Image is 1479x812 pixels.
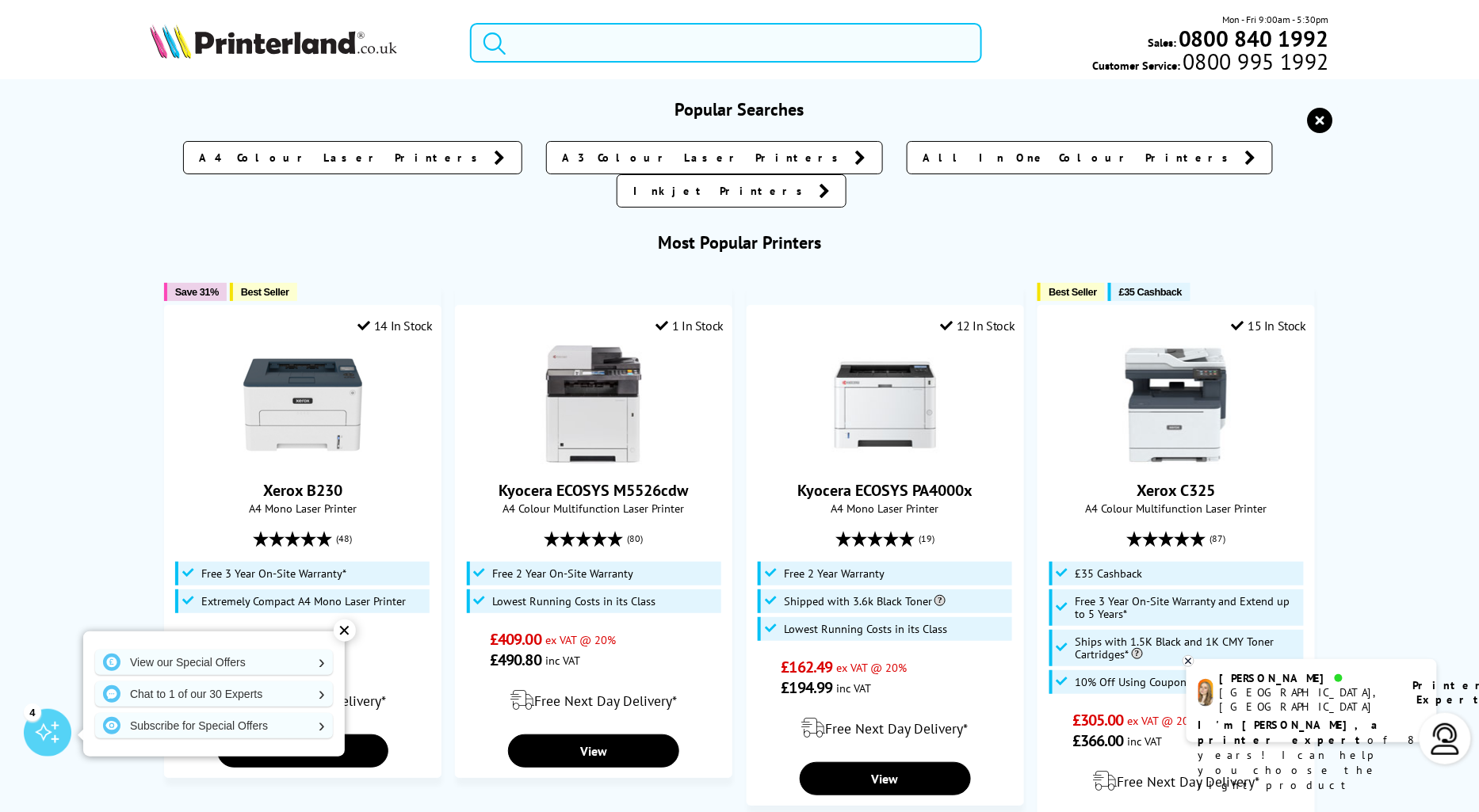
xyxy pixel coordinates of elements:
[230,283,297,301] button: Best Seller
[628,524,644,554] span: (80)
[1038,283,1105,301] button: Best Seller
[95,713,333,738] a: Subscribe for Special Offers
[1076,676,1249,688] span: 10% Off Using Coupon Code [DATE]
[241,286,289,298] span: Best Seller
[470,23,982,63] input: Searc
[1198,679,1213,707] img: amy-livechat.png
[201,567,346,580] span: Free 3 Year On-Site Warranty*
[1198,718,1425,793] p: of 8 years! I can help you choose the right product
[1220,671,1393,685] div: [PERSON_NAME]
[334,619,356,642] div: ✕
[357,318,432,334] div: 14 In Stock
[493,567,634,580] span: Free 2 Year On-Site Warranty
[243,345,362,464] img: Xerox B230
[201,595,406,608] span: Extremely Compact A4 Mono Laser Printer
[545,632,616,647] span: ex VAT @ 20%
[534,345,653,464] img: Kyocera ECOSYS M5526cdw
[150,98,1329,120] h3: Popular Searches
[826,452,945,467] a: Kyocera ECOSYS PA4000x
[1198,718,1383,747] b: I'm [PERSON_NAME], a printer expert
[95,650,333,675] a: View our Special Offers
[919,524,934,554] span: (19)
[1076,595,1300,620] span: Free 3 Year On-Site Warranty and Extend up to 5 Years*
[563,150,847,166] span: A3 Colour Laser Printers
[150,24,450,62] a: Printerland Logo
[508,734,679,768] a: View
[499,480,689,501] a: Kyocera ECOSYS M5526cdw
[1076,635,1300,661] span: Ships with 1.5K Black and 1K CMY Toner Cartridges*
[1128,713,1198,728] span: ex VAT @ 20%
[1046,759,1306,803] div: modal_delivery
[836,680,871,696] span: inc VAT
[1137,480,1216,501] a: Xerox C325
[1223,12,1329,27] span: Mon - Fri 9:00am - 5:30pm
[784,595,946,608] span: Shipped with 3.6k Black Toner
[183,141,522,174] a: A4 Colour Laser Printers
[1430,723,1462,755] img: user-headset-light.svg
[1049,286,1097,298] span: Best Seller
[1148,35,1176,50] span: Sales:
[1176,31,1329,46] a: 0800 840 1992
[633,183,811,199] span: Inkjet Printers
[150,231,1329,254] h3: Most Popular Printers
[784,567,885,580] span: Free 2 Year Warranty
[1220,685,1393,714] div: [GEOGRAPHIC_DATA], [GEOGRAPHIC_DATA]
[24,703,41,721] div: 4
[173,501,433,516] span: A4 Mono Laser Printer
[940,318,1015,334] div: 12 In Stock
[150,24,397,59] img: Printerland Logo
[782,677,833,698] span: £194.99
[1072,730,1124,751] span: £366.00
[797,480,973,501] a: Kyocera ECOSYS PA4000x
[263,480,342,501] a: Xerox B230
[1072,710,1124,730] span: £305.00
[782,657,833,677] span: £162.49
[164,283,227,301] button: Save 31%
[1046,501,1306,516] span: A4 Colour Multifunction Laser Printer
[243,452,362,467] a: Xerox B230
[1117,345,1236,464] img: Xerox C325
[1232,318,1306,334] div: 15 In Stock
[907,141,1273,174] a: All In One Colour Printers
[784,623,947,635] span: Lowest Running Costs in its Class
[1179,24,1329,53] b: 0800 840 1992
[1108,283,1190,301] button: £35 Cashback
[464,501,724,516] span: A4 Colour Multifunction Laser Printer
[1076,567,1143,580] span: £35 Cashback
[95,681,333,707] a: Chat to 1 of our 30 Experts
[546,141,883,174] a: A3 Colour Laser Printers
[755,706,1015,750] div: modal_delivery
[490,650,541,670] span: £490.80
[1181,54,1329,69] span: 0800 995 1992
[175,286,219,298] span: Save 31%
[493,595,656,608] span: Lowest Running Costs in its Class
[534,452,653,467] a: Kyocera ECOSYS M5526cdw
[1119,286,1182,298] span: £35 Cashback
[336,524,352,554] span: (48)
[1117,452,1236,467] a: Xerox C325
[826,345,945,464] img: Kyocera ECOSYS PA4000x
[617,174,847,208] a: Inkjet Printers
[1093,54,1329,73] span: Customer Service:
[545,653,580,668] span: inc VAT
[836,660,907,675] span: ex VAT @ 20%
[755,501,1015,516] span: A4 Mono Laser Printer
[464,678,724,722] div: modal_delivery
[1210,524,1226,554] span: (87)
[800,762,971,795] a: View
[1128,734,1163,749] span: inc VAT
[655,318,724,334] div: 1 In Stock
[490,629,541,650] span: £409.00
[200,150,487,166] span: A4 Colour Laser Printers
[923,150,1237,166] span: All In One Colour Printers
